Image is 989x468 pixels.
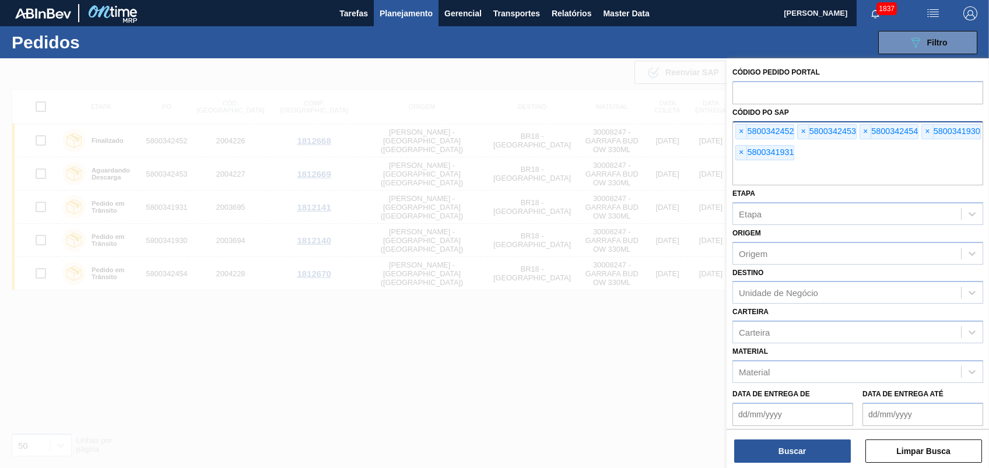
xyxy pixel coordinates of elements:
[862,390,944,398] label: Data de Entrega até
[876,2,897,15] span: 1837
[857,5,894,22] button: Notificações
[732,189,755,198] label: Etapa
[798,125,809,139] span: ×
[926,6,940,20] img: userActions
[552,6,591,20] span: Relatórios
[739,367,770,376] div: Material
[735,124,794,139] div: 5800342452
[735,145,794,160] div: 5800341931
[380,6,433,20] span: Planejamento
[732,390,810,398] label: Data de Entrega de
[444,6,482,20] span: Gerencial
[860,124,918,139] div: 5800342454
[921,124,980,139] div: 5800341930
[963,6,977,20] img: Logout
[797,124,856,139] div: 5800342453
[739,209,762,219] div: Etapa
[732,269,763,277] label: Destino
[732,403,853,426] input: dd/mm/yyyy
[739,288,818,298] div: Unidade de Negócio
[860,125,871,139] span: ×
[878,31,977,54] button: Filtro
[736,146,747,160] span: ×
[732,347,768,356] label: Material
[739,248,767,258] div: Origem
[927,38,948,47] span: Filtro
[339,6,368,20] span: Tarefas
[732,229,761,237] label: Origem
[603,6,649,20] span: Master Data
[732,68,820,76] label: Código Pedido Portal
[736,125,747,139] span: ×
[922,125,933,139] span: ×
[15,8,71,19] img: TNhmsLtSVTkK8tSr43FrP2fwEKptu5GPRR3wAAAABJRU5ErkJggg==
[862,403,983,426] input: dd/mm/yyyy
[12,36,183,49] h1: Pedidos
[493,6,540,20] span: Transportes
[732,108,789,117] label: Códido PO SAP
[732,308,769,316] label: Carteira
[739,328,770,337] div: Carteira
